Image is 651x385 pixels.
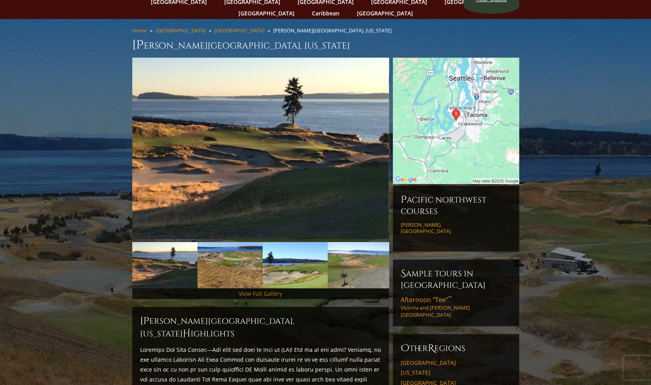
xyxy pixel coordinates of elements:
h6: Sample Tours in [GEOGRAPHIC_DATA] [401,267,511,291]
a: View Full Gallery [239,290,282,297]
h1: [PERSON_NAME][GEOGRAPHIC_DATA], [US_STATE] [132,37,519,53]
span: Afternoon “Tee” [401,295,452,304]
sup: ™ [448,295,452,301]
a: [GEOGRAPHIC_DATA] [401,359,511,366]
h2: [PERSON_NAME][GEOGRAPHIC_DATA], [US_STATE] ighlights [140,315,381,340]
h6: Pacific Northwest Courses [401,193,511,217]
img: Google Map of Chambers Bay Golf Course, Chambers Creek Road West, University Place, WA, United St... [393,58,519,184]
a: [US_STATE] [401,369,511,376]
a: [PERSON_NAME][GEOGRAPHIC_DATA] [401,222,451,235]
a: [GEOGRAPHIC_DATA] [214,27,265,34]
span: R [428,342,434,355]
a: Caribbean [308,8,343,19]
a: [GEOGRAPHIC_DATA] [235,8,298,19]
span: H [183,327,191,340]
h6: ther egions [401,342,511,355]
a: [GEOGRAPHIC_DATA] [156,27,206,34]
a: Afternoon “Tee”™Victoria and [PERSON_NAME][GEOGRAPHIC_DATA] [401,295,511,318]
li: [PERSON_NAME][GEOGRAPHIC_DATA], [US_STATE] [273,27,395,34]
span: O [401,342,409,355]
a: [GEOGRAPHIC_DATA] [353,8,417,19]
a: Home [132,27,147,34]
